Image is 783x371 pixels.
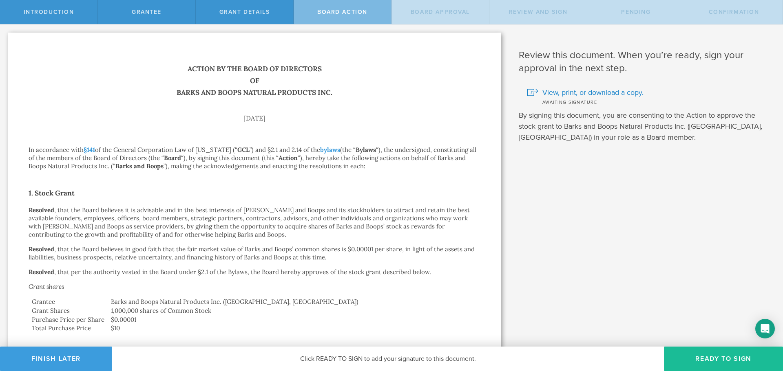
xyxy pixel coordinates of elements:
[709,9,759,15] span: Confirmation
[24,9,74,15] span: Introduction
[29,206,480,239] p: , that the Board believes it is advisable and in the best interests of [PERSON_NAME] and Boops an...
[621,9,650,15] span: Pending
[356,146,376,154] strong: Bylaws
[29,297,108,306] td: Grantee
[29,283,64,290] em: Grant shares
[29,115,480,121] div: [DATE]
[755,319,775,338] div: Open Intercom Messenger
[29,245,54,253] strong: Resolved
[29,146,480,170] p: In accordance with of the General Corporation Law of [US_STATE] (“ ”) and §2.1 and 2.14 of the (t...
[108,315,480,324] td: $0.00001
[29,268,54,276] strong: Resolved
[664,347,783,371] button: Ready to Sign
[29,268,480,276] p: , that per the authority vested in the Board under §2.1 of the Bylaws, the Board hereby approves ...
[84,146,95,154] a: §141
[317,9,367,15] span: Board Action
[29,324,108,333] td: Total Purchase Price
[115,162,164,170] strong: Barks and Boops
[108,324,480,333] td: $10
[519,110,771,143] p: By signing this document, you are consenting to the Action to approve the stock grant to Barks an...
[29,206,54,214] strong: Resolved
[29,63,480,99] h1: Action by the Board of Directors of Barks and Boops Natural Products Inc.
[411,9,470,15] span: Board Approval
[132,9,161,15] span: Grantee
[519,49,771,75] h1: Review this document. When you’re ready, sign your approval in the next step.
[527,98,771,106] div: Awaiting signature
[509,9,568,15] span: Review and Sign
[279,154,298,162] strong: Action
[29,245,480,261] p: , that the Board believes in good faith that the fair market value of Barks and Boops’ common sha...
[108,306,480,315] td: 1,000,000 shares of Common Stock
[320,146,340,154] a: bylaws
[237,146,250,154] strong: GCL
[219,9,270,15] span: Grant Details
[29,306,108,315] td: Grant Shares
[164,154,181,162] strong: Board
[29,315,108,324] td: Purchase Price per Share
[29,187,480,200] h2: 1. Stock Grant
[300,355,476,363] span: Click READY TO SIGN to add your signature to this document.
[108,297,480,306] td: Barks and Boops Natural Products Inc. ([GEOGRAPHIC_DATA], [GEOGRAPHIC_DATA])
[542,87,644,98] span: View, print, or download a copy.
